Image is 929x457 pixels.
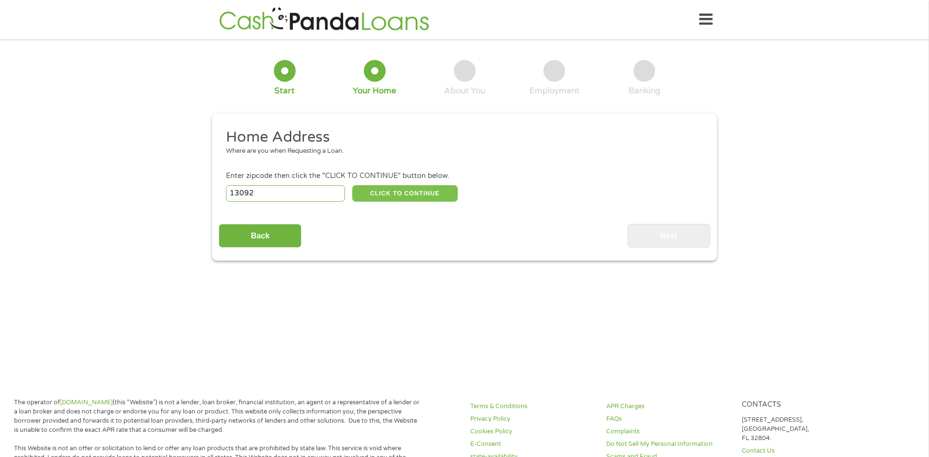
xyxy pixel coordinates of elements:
[226,128,696,147] h2: Home Address
[742,446,866,456] a: Contact Us
[352,185,458,202] button: CLICK TO CONTINUE
[606,427,730,436] a: Complaints
[226,185,345,202] input: Enter Zipcode (e.g 01510)
[14,398,421,435] p: The operator of (this “Website”) is not a lender, loan broker, financial institution, an agent or...
[470,427,594,436] a: Cookies Policy
[470,414,594,424] a: Privacy Policy
[470,440,594,449] a: E-Consent
[274,86,295,96] div: Start
[529,86,580,96] div: Employment
[60,398,113,406] a: [DOMAIN_NAME]
[742,400,866,410] h4: Contacts
[628,224,710,248] input: Next
[219,224,301,248] input: Back
[606,414,730,424] a: FAQs
[470,402,594,411] a: Terms & Conditions
[606,402,730,411] a: APR Charges
[629,86,660,96] div: Banking
[353,86,396,96] div: Your Home
[226,147,696,156] div: Where are you when Requesting a Loan.
[226,171,703,181] div: Enter zipcode then click the "CLICK TO CONTINUE" button below.
[606,440,730,449] a: Do Not Sell My Personal Information
[444,86,485,96] div: About You
[742,415,866,443] p: [STREET_ADDRESS], [GEOGRAPHIC_DATA], FL 32804.
[216,6,432,33] img: GetLoanNow Logo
